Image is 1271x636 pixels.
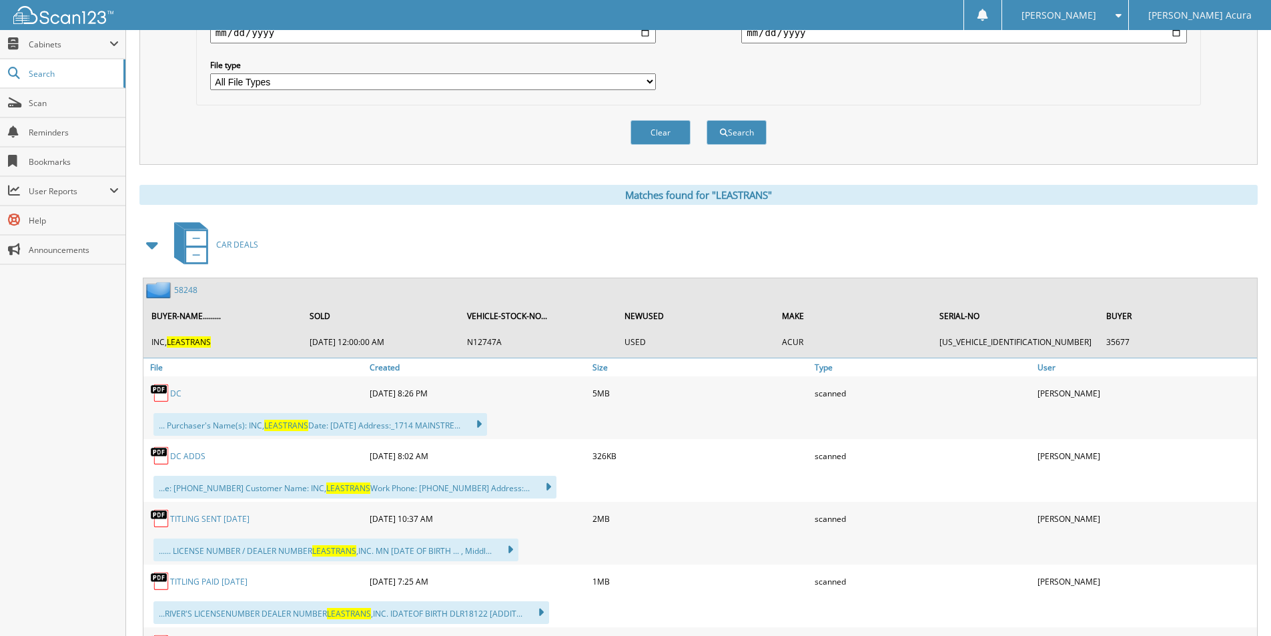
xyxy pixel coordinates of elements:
input: end [741,22,1187,43]
span: LEASTRANS [312,545,356,557]
div: scanned [811,568,1034,595]
img: folder2.png [146,282,174,298]
div: 5MB [589,380,812,406]
a: CAR DEALS [166,218,258,271]
th: MAKE [775,302,931,330]
span: Cabinets [29,39,109,50]
span: [PERSON_NAME] Acura [1148,11,1252,19]
div: [DATE] 10:37 AM [366,505,589,532]
td: 35677 [1100,331,1256,353]
div: [DATE] 7:25 AM [366,568,589,595]
span: LEASTRANS [326,483,370,494]
td: ACUR [775,331,931,353]
a: File [143,358,366,376]
a: TITLING PAID [DATE] [170,576,248,587]
iframe: Chat Widget [1204,572,1271,636]
a: Type [811,358,1034,376]
div: ... Purchaser's Name(s): INC, Date: [DATE] Address:_1714 MAINSTRE... [153,413,487,436]
a: Created [366,358,589,376]
div: scanned [811,505,1034,532]
div: Matches found for "LEASTRANS" [139,185,1258,205]
a: Size [589,358,812,376]
span: Announcements [29,244,119,256]
div: [PERSON_NAME] [1034,442,1257,469]
th: BUYER-NAME......... [145,302,302,330]
img: PDF.png [150,509,170,529]
div: 326KB [589,442,812,469]
div: 2MB [589,505,812,532]
td: INC, [145,331,302,353]
div: ...RIVER'S LICENSENUMBER DEALER NUMBER ,INC. IDATEOF BIRTH DLR18122 [ADDIT... [153,601,549,624]
button: Clear [630,120,691,145]
button: Search [707,120,767,145]
a: DC ADDS [170,450,205,462]
div: [PERSON_NAME] [1034,568,1257,595]
label: File type [210,59,656,71]
span: Search [29,68,117,79]
th: VEHICLE-STOCK-NO... [460,302,616,330]
td: USED [618,331,774,353]
a: 58248 [174,284,197,296]
th: SERIAL-NO [933,302,1098,330]
span: CAR DEALS [216,239,258,250]
span: LEASTRANS [327,608,371,619]
span: LEASTRANS [264,420,308,431]
span: Help [29,215,119,226]
div: scanned [811,380,1034,406]
span: [PERSON_NAME] [1021,11,1096,19]
img: PDF.png [150,446,170,466]
a: DC [170,388,181,399]
span: LEASTRANS [167,336,211,348]
td: [US_VEHICLE_IDENTIFICATION_NUMBER] [933,331,1098,353]
div: [DATE] 8:02 AM [366,442,589,469]
div: 1MB [589,568,812,595]
td: N12747A [460,331,616,353]
div: [DATE] 8:26 PM [366,380,589,406]
span: Bookmarks [29,156,119,168]
a: TITLING SENT [DATE] [170,513,250,525]
div: [PERSON_NAME] [1034,380,1257,406]
span: User Reports [29,186,109,197]
div: ...... LICENSE NUMBER / DEALER NUMBER ,INC. MN [DATE OF BIRTH ... , Middl... [153,539,518,561]
input: start [210,22,656,43]
th: NEWUSED [618,302,774,330]
span: Scan [29,97,119,109]
th: SOLD [303,302,459,330]
div: scanned [811,442,1034,469]
span: Reminders [29,127,119,138]
td: [DATE] 12:00:00 AM [303,331,459,353]
th: BUYER [1100,302,1256,330]
a: User [1034,358,1257,376]
img: PDF.png [150,571,170,591]
div: ...e: [PHONE_NUMBER] Customer Name: INC, Work Phone: [PHONE_NUMBER] Address:... [153,476,556,499]
img: scan123-logo-white.svg [13,6,113,24]
div: [PERSON_NAME] [1034,505,1257,532]
img: PDF.png [150,383,170,403]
